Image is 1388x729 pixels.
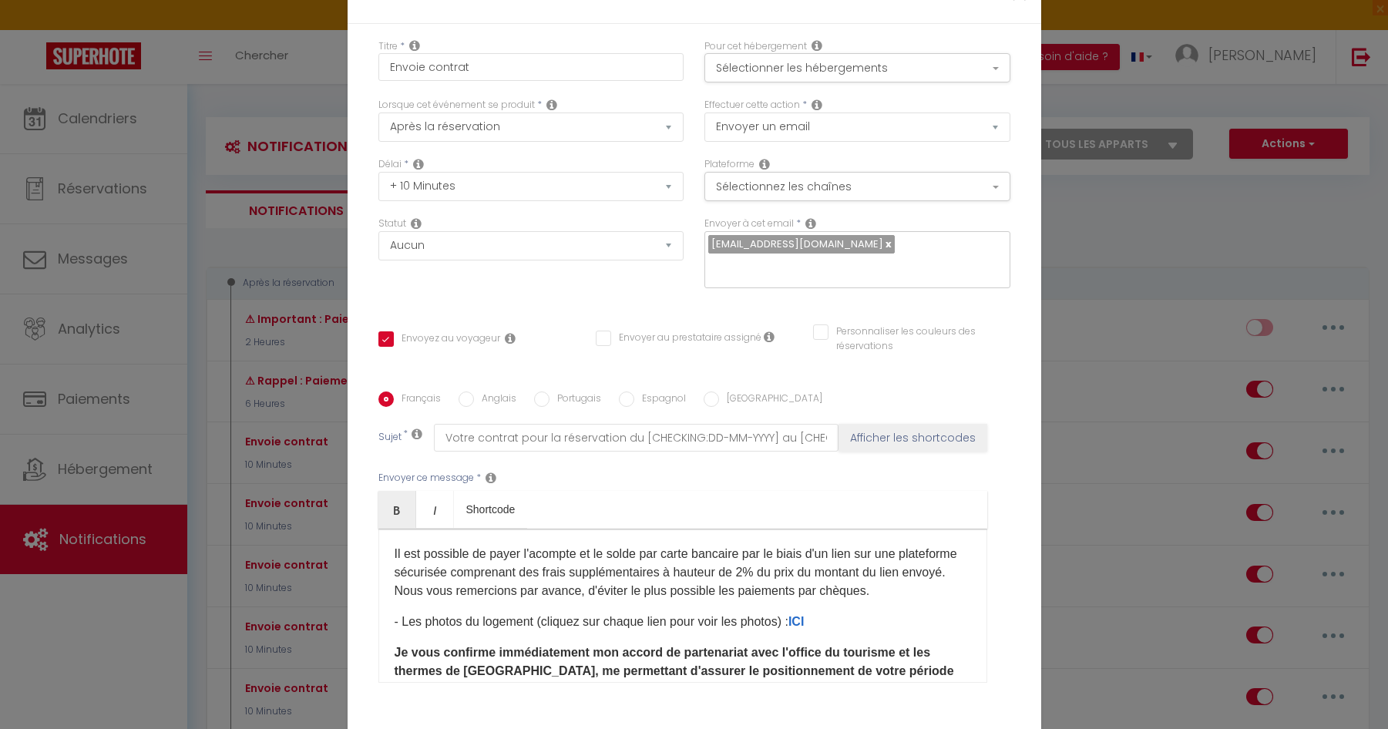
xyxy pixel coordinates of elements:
[788,615,804,628] b: ​
[413,158,424,170] i: Action Time
[378,39,398,54] label: Titre
[704,157,754,172] label: Plateforme
[711,237,883,251] span: [EMAIL_ADDRESS][DOMAIN_NAME]
[805,217,816,230] i: Recipient
[395,613,971,631] p: - Les photos du logement (cliquez sur chaque lien pour voir les photos) :
[839,424,987,452] button: Afficher les shortcodes
[378,430,402,446] label: Sujet
[704,217,794,231] label: Envoyer à cet email
[812,39,822,52] i: This Rental
[634,391,686,408] label: Espagnol
[412,428,422,440] i: Subject
[759,158,770,170] i: Action Channel
[394,331,500,348] label: Envoyez au voyageur
[704,98,800,113] label: Effectuer cette action
[486,472,496,484] i: Message
[394,391,441,408] label: Français
[454,491,528,528] a: Shortcode
[378,217,406,231] label: Statut
[546,99,557,111] i: Event Occur
[505,332,516,344] i: Envoyer au voyageur
[719,391,822,408] label: [GEOGRAPHIC_DATA]
[788,615,804,628] a: ICI
[812,99,822,111] i: Action Type
[549,391,601,408] label: Portugais
[474,391,516,408] label: Anglais
[378,471,474,485] label: Envoyer ce message
[378,491,416,528] a: Bold
[764,331,775,343] i: Envoyer au prestataire si il est assigné
[704,39,807,54] label: Pour cet hébergement
[704,53,1010,82] button: Sélectionner les hébergements
[378,157,402,172] label: Délai
[378,98,535,113] label: Lorsque cet événement se produit
[411,217,422,230] i: Booking status
[395,545,971,600] p: Il est possible de payer l'acompte et le solde par carte bancaire par le biais d'un lien sur une ...
[704,172,1010,201] button: Sélectionnez les chaînes
[409,39,420,52] i: Title
[416,491,454,528] a: Italic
